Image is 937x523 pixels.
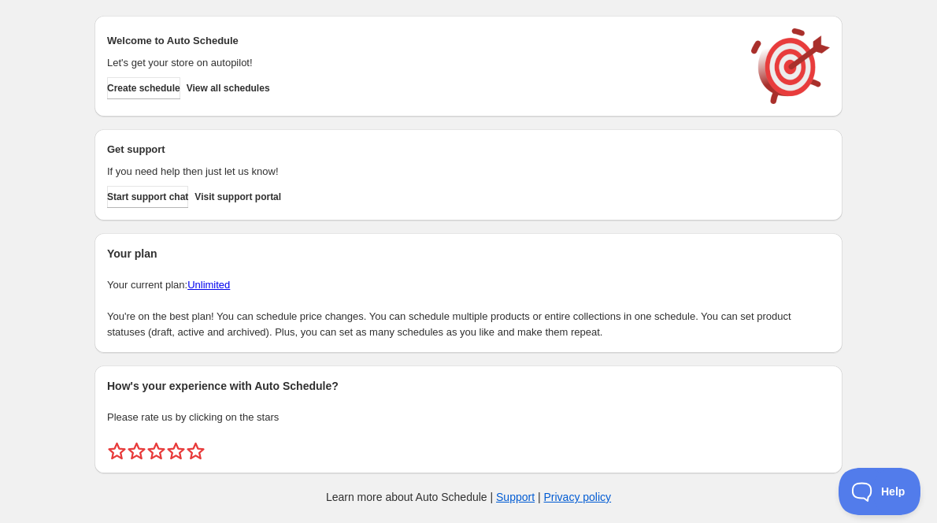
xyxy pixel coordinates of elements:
h2: Your plan [107,246,830,261]
p: You're on the best plan! You can schedule price changes. You can schedule multiple products or en... [107,309,830,340]
span: Visit support portal [194,191,281,203]
iframe: Help Scout Beacon - Open [839,468,921,515]
p: Learn more about Auto Schedule | | [326,489,611,505]
p: Let's get your store on autopilot! [107,55,735,71]
p: If you need help then just let us know! [107,164,735,180]
a: Start support chat [107,186,188,208]
h2: How's your experience with Auto Schedule? [107,378,830,394]
span: Create schedule [107,82,180,95]
button: Create schedule [107,77,180,99]
p: Please rate us by clicking on the stars [107,410,830,425]
span: Start support chat [107,191,188,203]
h2: Welcome to Auto Schedule [107,33,735,49]
h2: Get support [107,142,735,158]
p: Your current plan: [107,277,830,293]
a: Privacy policy [544,491,612,503]
span: View all schedules [187,82,270,95]
a: Visit support portal [194,186,281,208]
a: Support [496,491,535,503]
button: View all schedules [187,77,270,99]
a: Unlimited [187,279,230,291]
